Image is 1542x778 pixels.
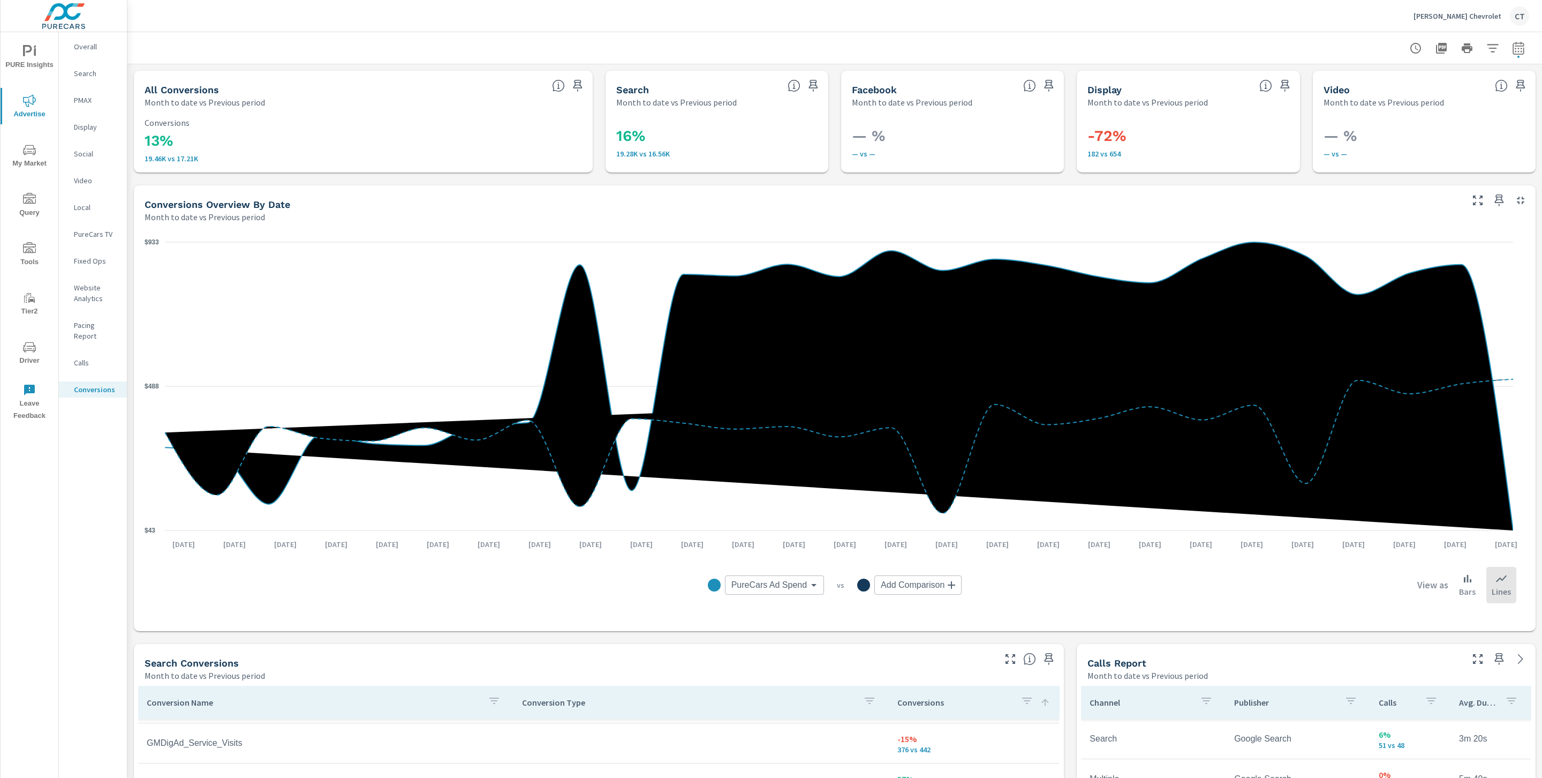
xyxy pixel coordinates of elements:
span: Search Conversions include Actions, Leads and Unmapped Conversions. [788,79,800,92]
span: Save this to your personalized report [1040,650,1057,668]
span: Query [4,193,55,219]
button: Select Date Range [1508,38,1529,59]
p: [DATE] [216,539,253,550]
h3: 16% [616,127,818,145]
p: PureCars TV [74,229,118,240]
p: Month to date vs Previous period [145,669,265,682]
p: Month to date vs Previous period [1324,96,1444,109]
p: [DATE] [1233,539,1271,550]
p: Month to date vs Previous period [1087,669,1208,682]
p: [DATE] [267,539,304,550]
p: [PERSON_NAME] Chevrolet [1413,11,1501,21]
p: Fixed Ops [74,256,118,266]
p: Website Analytics [74,282,118,304]
td: GMDigAd_Service_Visits [138,730,513,757]
span: Tools [4,242,55,268]
span: Save this to your personalized report [1276,77,1294,94]
p: [DATE] [724,539,762,550]
span: Display Conversions include Actions, Leads and Unmapped Conversions [1259,79,1272,92]
h5: Video [1324,84,1350,95]
div: Display [59,119,127,135]
p: Conversions [897,697,1012,708]
button: Minimize Widget [1512,192,1529,209]
span: Save this to your personalized report [569,77,586,94]
p: [DATE] [1131,539,1169,550]
a: See more details in report [1512,650,1529,668]
span: Save this to your personalized report [1491,650,1508,668]
h3: — % [852,127,1053,145]
p: Conversion Name [147,697,479,708]
p: Social [74,148,118,159]
h3: -72% [1087,127,1289,145]
p: — vs — [852,149,1053,158]
h5: Search Conversions [145,657,239,669]
p: [DATE] [1030,539,1067,550]
span: Advertise [4,94,55,121]
div: PMAX [59,92,127,108]
p: 19,283 vs 16,555 [616,149,818,158]
div: Social [59,146,127,162]
p: [DATE] [1080,539,1118,550]
span: Search Conversions include Actions, Leads and Unmapped Conversions [1023,653,1036,665]
button: Print Report [1456,38,1478,59]
p: Overall [74,41,118,52]
div: nav menu [1,32,58,427]
p: Lines [1492,585,1511,598]
button: Apply Filters [1482,38,1503,59]
td: 3m 20s [1450,725,1531,752]
span: Save this to your personalized report [805,77,822,94]
div: Overall [59,39,127,55]
div: PureCars TV [59,226,127,242]
div: CT [1510,6,1529,26]
p: -15% [897,732,1051,745]
span: All Conversions include Actions, Leads and Unmapped Conversions [552,79,565,92]
p: [DATE] [775,539,813,550]
p: Publisher [1234,697,1336,708]
span: PureCars Ad Spend [731,580,807,590]
p: [DATE] [674,539,711,550]
div: Video [59,173,127,189]
p: 376 vs 442 [897,745,1051,754]
p: [DATE] [1182,539,1220,550]
div: Pacing Report [59,317,127,344]
p: [DATE] [165,539,202,550]
span: Save this to your personalized report [1491,192,1508,209]
p: Calls [74,357,118,368]
h5: Conversions Overview By Date [145,199,290,210]
p: Search [74,68,118,79]
span: All conversions reported from Facebook with duplicates filtered out [1023,79,1036,92]
p: vs [824,580,857,590]
p: Local [74,202,118,213]
p: 51 vs 48 [1379,741,1442,750]
p: [DATE] [470,539,508,550]
td: Google Search [1226,725,1370,752]
td: Search [1081,725,1226,752]
p: Month to date vs Previous period [145,96,265,109]
button: "Export Report to PDF" [1431,38,1452,59]
button: Make Fullscreen [1469,650,1486,668]
p: Video [74,175,118,186]
h5: All Conversions [145,84,219,95]
div: Add Comparison [874,575,962,595]
p: Display [74,122,118,132]
span: My Market [4,144,55,170]
p: [DATE] [419,539,457,550]
p: Month to date vs Previous period [1087,96,1208,109]
div: PureCars Ad Spend [725,575,824,595]
p: — vs — [1324,149,1525,158]
p: Avg. Duration [1459,697,1496,708]
h3: 13% [145,132,582,150]
div: Calls [59,355,127,371]
p: Month to date vs Previous period [852,96,972,109]
span: Video Conversions include Actions, Leads and Unmapped Conversions [1495,79,1508,92]
p: [DATE] [368,539,406,550]
div: Website Analytics [59,280,127,306]
h5: Calls Report [1087,657,1146,669]
p: [DATE] [318,539,355,550]
h6: View as [1417,580,1448,590]
p: [DATE] [1437,539,1474,550]
text: $43 [145,527,155,534]
button: Make Fullscreen [1469,192,1486,209]
h5: Facebook [852,84,897,95]
span: PURE Insights [4,45,55,71]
